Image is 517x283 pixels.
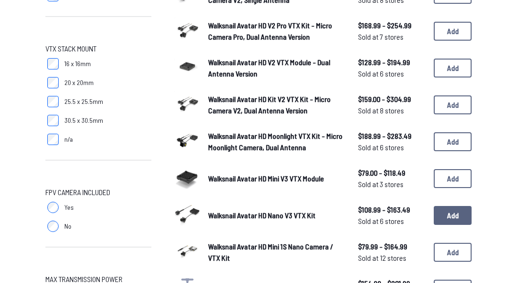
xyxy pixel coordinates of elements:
img: image [174,17,201,43]
a: image [174,238,201,267]
button: Add [434,95,472,114]
span: Sold at 6 stores [358,215,426,227]
span: $159.00 - $304.99 [358,94,426,105]
span: Walksnail Avatar HD V2 VTX Module - Dual Antenna Version [208,58,330,78]
span: Walksnail Avatar HD Nano V3 VTX Kit [208,211,315,220]
span: Sold at 12 stores [358,252,426,264]
span: Yes [64,203,74,212]
span: Walksnail Avatar HD Moonlight VTX Kit - Micro Moonlight Camera, Dual Antenna [208,131,342,152]
span: Sold at 3 stores [358,179,426,190]
img: image [174,238,201,264]
span: $79.00 - $118.49 [358,167,426,179]
a: image [174,90,201,120]
span: 16 x 16mm [64,59,91,69]
button: Add [434,206,472,225]
a: Walksnail Avatar HD Kit V2 VTX Kit - Micro Camera V2, Dual Antenna Version [208,94,343,116]
span: 20 x 20mm [64,78,94,87]
a: Walksnail Avatar HD Mini 1S Nano Camera / VTX Kit [208,241,343,264]
input: No [47,221,59,232]
a: image [174,201,201,230]
input: 16 x 16mm [47,58,59,69]
a: Walksnail Avatar HD Moonlight VTX Kit - Micro Moonlight Camera, Dual Antenna [208,130,343,153]
span: Sold at 8 stores [358,105,426,116]
img: image [174,164,201,190]
a: Walksnail Avatar HD V2 Pro VTX Kit - Micro Camera Pro, Dual Antenna Version [208,20,343,43]
span: $108.99 - $163.49 [358,204,426,215]
a: image [174,17,201,46]
img: image [174,127,201,154]
a: Walksnail Avatar HD Mini V3 VTX Module [208,173,343,184]
span: Walksnail Avatar HD V2 Pro VTX Kit - Micro Camera Pro, Dual Antenna Version [208,21,332,41]
button: Add [434,59,472,77]
a: image [174,53,201,83]
span: Walksnail Avatar HD Mini 1S Nano Camera / VTX Kit [208,242,333,262]
span: $128.99 - $194.99 [358,57,426,68]
span: 25.5 x 25.5mm [64,97,103,106]
img: image [174,201,201,227]
span: No [64,222,71,231]
span: 30.5 x 30.5mm [64,116,103,125]
img: image [174,90,201,117]
span: $168.99 - $254.99 [358,20,426,31]
button: Add [434,169,472,188]
span: Walksnail Avatar HD Mini V3 VTX Module [208,174,324,183]
input: 30.5 x 30.5mm [47,115,59,126]
span: Sold at 6 stores [358,68,426,79]
button: Add [434,22,472,41]
a: image [174,127,201,156]
a: image [174,164,201,193]
button: Add [434,132,472,151]
a: Walksnail Avatar HD Nano V3 VTX Kit [208,210,343,221]
input: 20 x 20mm [47,77,59,88]
input: n/a [47,134,59,145]
span: n/a [64,135,73,144]
a: Walksnail Avatar HD V2 VTX Module - Dual Antenna Version [208,57,343,79]
span: $79.99 - $164.99 [358,241,426,252]
span: VTX Stack Mount [45,43,96,54]
img: image [174,53,201,80]
span: $188.99 - $283.49 [358,130,426,142]
input: Yes [47,202,59,213]
button: Add [434,243,472,262]
span: FPV Camera Included [45,187,110,198]
span: Sold at 7 stores [358,31,426,43]
input: 25.5 x 25.5mm [47,96,59,107]
span: Walksnail Avatar HD Kit V2 VTX Kit - Micro Camera V2, Dual Antenna Version [208,94,331,115]
span: Sold at 6 stores [358,142,426,153]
